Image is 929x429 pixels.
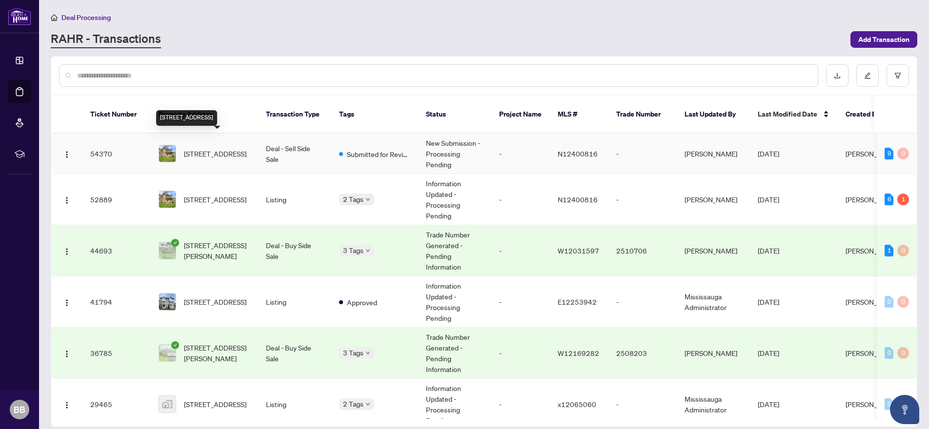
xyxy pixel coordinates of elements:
[258,328,331,379] td: Deal - Buy Side Sale
[897,347,909,359] div: 0
[343,194,364,205] span: 2 Tags
[258,174,331,225] td: Listing
[491,134,550,174] td: -
[558,400,596,409] span: x12065060
[343,245,364,256] span: 3 Tags
[258,276,331,328] td: Listing
[184,240,250,261] span: [STREET_ADDRESS][PERSON_NAME]
[608,134,677,174] td: -
[677,225,750,276] td: [PERSON_NAME]
[331,96,418,134] th: Tags
[491,96,550,134] th: Project Name
[159,191,176,208] img: thumbnail-img
[418,96,491,134] th: Status
[59,345,75,361] button: Logo
[758,149,779,158] span: [DATE]
[365,402,370,407] span: down
[59,192,75,207] button: Logo
[885,245,893,256] div: 1
[82,174,151,225] td: 52889
[858,32,909,47] span: Add Transaction
[897,148,909,159] div: 0
[63,350,71,358] img: Logo
[418,174,491,225] td: Information Updated - Processing Pending
[885,398,893,410] div: 0
[171,341,179,349] span: check-circle
[365,197,370,202] span: down
[365,351,370,355] span: down
[558,195,598,204] span: N12400816
[184,194,246,205] span: [STREET_ADDRESS]
[59,243,75,258] button: Logo
[343,347,364,358] span: 3 Tags
[258,96,331,134] th: Transaction Type
[258,134,331,174] td: Deal - Sell Side Sale
[846,400,898,409] span: [PERSON_NAME]
[846,349,898,357] span: [PERSON_NAME]
[608,225,677,276] td: 2510706
[677,134,750,174] td: [PERSON_NAME]
[159,345,176,361] img: thumbnail-img
[418,134,491,174] td: New Submission - Processing Pending
[558,246,599,255] span: W12031597
[608,174,677,225] td: -
[347,297,377,308] span: Approved
[63,196,71,204] img: Logo
[151,96,258,134] th: Property Address
[63,299,71,307] img: Logo
[82,328,151,379] td: 36785
[82,96,151,134] th: Ticket Number
[758,109,817,119] span: Last Modified Date
[897,194,909,205] div: 1
[156,110,217,126] div: [STREET_ADDRESS]
[677,276,750,328] td: Mississauga Administrator
[758,246,779,255] span: [DATE]
[418,225,491,276] td: Trade Number Generated - Pending Information
[885,148,893,159] div: 9
[894,72,901,79] span: filter
[834,72,841,79] span: download
[677,96,750,134] th: Last Updated By
[608,328,677,379] td: 2508203
[885,194,893,205] div: 6
[258,225,331,276] td: Deal - Buy Side Sale
[887,64,909,87] button: filter
[63,248,71,255] img: Logo
[550,96,608,134] th: MLS #
[159,145,176,162] img: thumbnail-img
[846,195,898,204] span: [PERSON_NAME]
[677,328,750,379] td: [PERSON_NAME]
[758,400,779,409] span: [DATE]
[184,399,246,409] span: [STREET_ADDRESS]
[846,246,898,255] span: [PERSON_NAME]
[846,297,898,306] span: [PERSON_NAME]
[82,134,151,174] td: 54370
[838,96,896,134] th: Created By
[885,347,893,359] div: 0
[608,276,677,328] td: -
[347,149,410,159] span: Submitted for Review
[59,294,75,310] button: Logo
[184,296,246,307] span: [STREET_ADDRESS]
[365,248,370,253] span: down
[890,395,919,424] button: Open asap
[856,64,879,87] button: edit
[51,31,161,48] a: RAHR - Transactions
[159,293,176,310] img: thumbnail-img
[608,96,677,134] th: Trade Number
[491,225,550,276] td: -
[159,242,176,259] img: thumbnail-img
[184,342,250,364] span: [STREET_ADDRESS][PERSON_NAME]
[897,296,909,308] div: 0
[558,349,599,357] span: W12169282
[82,225,151,276] td: 44693
[491,174,550,225] td: -
[159,396,176,412] img: thumbnail-img
[63,151,71,158] img: Logo
[758,349,779,357] span: [DATE]
[59,146,75,161] button: Logo
[846,149,898,158] span: [PERSON_NAME]
[885,296,893,308] div: 0
[8,7,31,25] img: logo
[418,328,491,379] td: Trade Number Generated - Pending Information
